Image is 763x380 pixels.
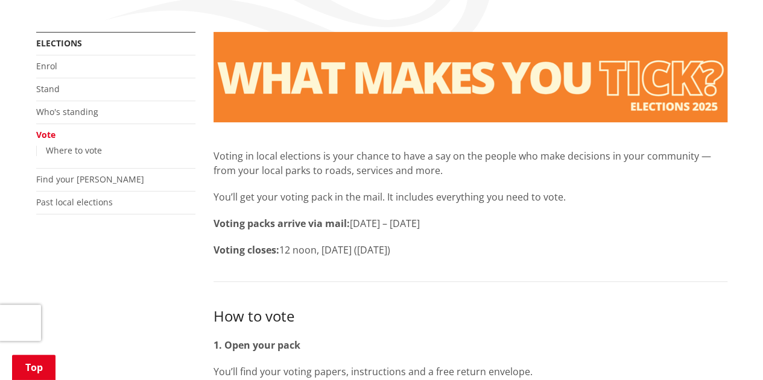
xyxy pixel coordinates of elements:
[214,243,279,257] strong: Voting closes:
[36,83,60,95] a: Stand
[36,173,144,185] a: Find your [PERSON_NAME]
[214,32,727,122] img: Vote banner
[36,129,55,140] a: Vote
[214,149,727,178] p: Voting in local elections is your chance to have a say on the people who make decisions in your c...
[36,60,57,72] a: Enrol
[279,243,390,257] span: 12 noon, [DATE] ([DATE])
[214,306,727,326] h3: How to vote
[214,190,727,204] p: You’ll get your voting pack in the mail. It includes everything you need to vote.
[36,196,113,208] a: Past local elections
[214,216,727,231] p: [DATE] – [DATE]
[214,365,533,378] span: You’ll find your voting papers, instructions and a free return envelope.
[214,217,350,230] strong: Voting packs arrive via mail:
[708,329,751,373] iframe: Messenger Launcher
[214,338,300,352] strong: 1. Open your pack
[12,355,55,380] a: Top
[36,106,98,117] a: Who's standing
[36,37,82,49] a: Elections
[46,145,102,156] a: Where to vote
